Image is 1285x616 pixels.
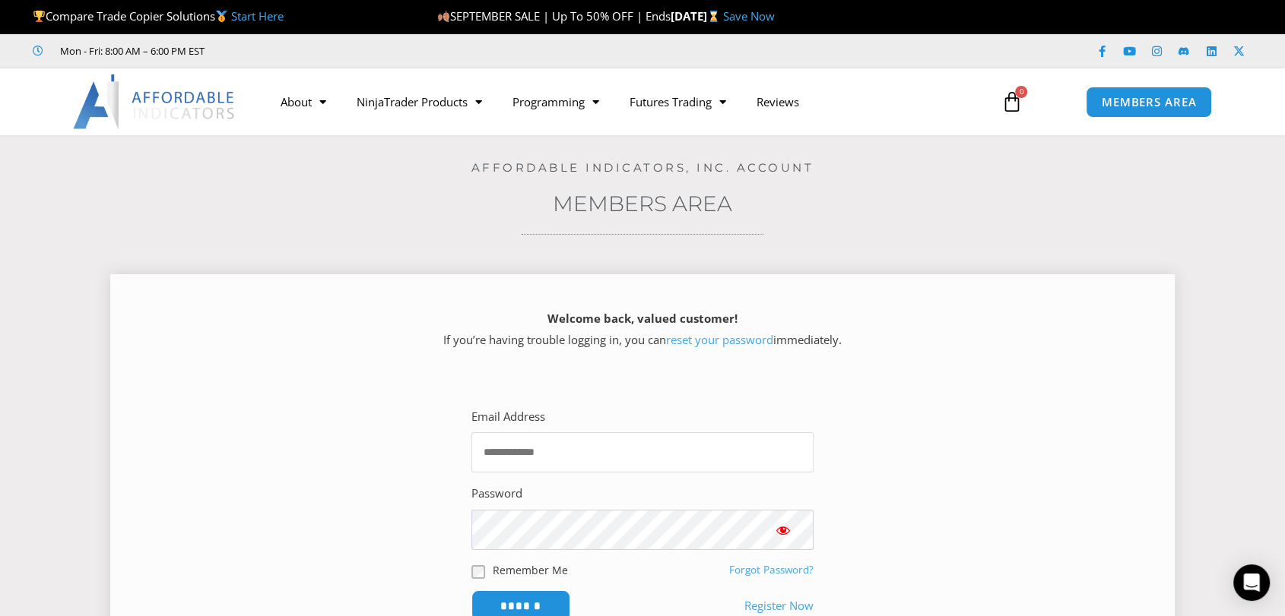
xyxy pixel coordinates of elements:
span: 0 [1015,86,1027,98]
a: Members Area [553,191,732,216]
span: SEPTEMBER SALE | Up To 50% OFF | Ends [437,8,671,24]
a: Affordable Indicators, Inc. Account [471,160,814,175]
a: About [265,84,341,119]
nav: Menu [265,84,983,119]
img: 🥇 [216,11,227,22]
img: LogoAI | Affordable Indicators – NinjaTrader [73,74,236,129]
a: NinjaTrader Products [341,84,497,119]
a: Forgot Password? [729,563,814,577]
a: 0 [978,80,1045,124]
img: 🍂 [438,11,449,22]
a: Programming [497,84,614,119]
a: Futures Trading [614,84,741,119]
iframe: Customer reviews powered by Trustpilot [226,43,454,58]
label: Email Address [471,406,545,428]
img: ⌛ [708,11,719,22]
a: Save Now [723,8,775,24]
a: Reviews [741,84,814,119]
a: Start Here [231,8,284,24]
a: reset your password [666,332,773,347]
button: Show password [753,510,814,550]
span: MEMBERS AREA [1102,96,1197,108]
p: If you’re having trouble logging in, you can immediately. [137,308,1148,351]
div: Open Intercom Messenger [1233,564,1270,601]
label: Remember Me [493,562,568,578]
strong: Welcome back, valued customer! [547,311,738,326]
label: Password [471,483,522,504]
a: MEMBERS AREA [1086,87,1213,118]
img: 🏆 [33,11,45,22]
strong: [DATE] [671,8,723,24]
span: Mon - Fri: 8:00 AM – 6:00 PM EST [56,42,205,60]
span: Compare Trade Copier Solutions [33,8,284,24]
